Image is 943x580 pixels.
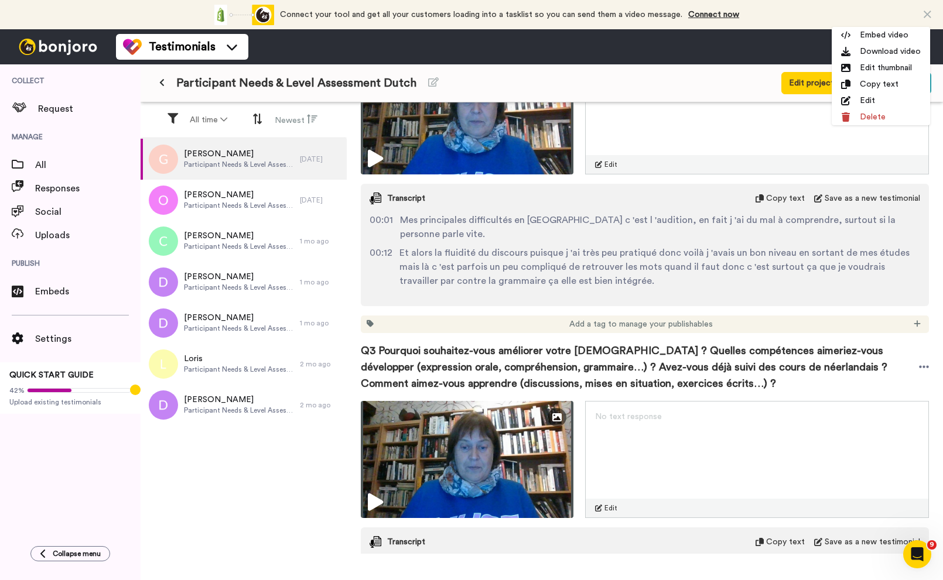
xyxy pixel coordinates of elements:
[268,109,324,131] button: Newest
[184,312,294,324] span: [PERSON_NAME]
[184,406,294,415] span: Participant Needs & Level Assessment Dutch
[38,102,141,116] span: Request
[141,385,347,425] a: [PERSON_NAME]Participant Needs & Level Assessment Dutch2 mo ago
[400,213,920,241] span: Mes principales difficultés en [GEOGRAPHIC_DATA] c 'est l 'audition, en fait j 'ai du mal à compr...
[604,503,617,513] span: Edit
[141,180,347,221] a: [PERSON_NAME]Participant Needs & Level Assessment Dutch[DATE]
[399,246,920,288] span: Et alors la fluidité du discours puisque j 'ai très peu pratiqué donc voilà j 'avais un bon nivea...
[184,160,294,169] span: Participant Needs & Level Assessment Dutch
[832,109,930,125] li: Delete
[149,349,178,379] img: l.png
[184,201,294,210] span: Participant Needs & Level Assessment Dutch
[35,158,141,172] span: All
[361,342,919,392] span: Q3 Pourquoi souhaitez-vous améliorer votre [DEMOGRAPHIC_DATA] ? Quelles compétences aimeriez-vous...
[370,193,381,204] img: transcript.svg
[149,390,178,420] img: d.png
[184,148,294,160] span: [PERSON_NAME]
[184,242,294,251] span: Participant Needs & Level Assessment Dutch
[35,332,141,346] span: Settings
[9,386,25,395] span: 42%
[300,236,341,246] div: 1 mo ago
[370,246,392,288] span: 00:12
[766,536,805,548] span: Copy text
[184,283,294,292] span: Participant Needs & Level Assessment Dutch
[149,145,178,174] img: g.png
[595,413,662,421] span: No text response
[766,193,805,204] span: Copy text
[130,385,141,395] div: Tooltip anchor
[832,76,930,92] li: Copy text
[210,5,274,25] div: animation
[149,226,178,256] img: c.png
[35,181,141,195] span: Responses
[370,213,393,241] span: 00:01
[825,193,920,204] span: Save as a new testimonial
[35,205,141,219] span: Social
[176,75,416,91] span: Participant Needs & Level Assessment Dutch
[14,39,102,55] img: bj-logo-header-white.svg
[604,160,617,169] span: Edit
[300,195,341,205] div: [DATE]
[781,72,842,94] button: Edit project
[184,230,294,242] span: [PERSON_NAME]
[300,155,341,164] div: [DATE]
[123,37,142,56] img: tm-color.svg
[832,60,930,76] li: Edit thumbnail
[141,344,347,385] a: LorisParticipant Needs & Level Assessment Dutch2 mo ago
[361,401,573,518] img: 6471d416-6676-446b-93eb-1c5756e49aa3-thumbnail_full-1759509608.jpg
[300,400,341,410] div: 2 mo ago
[387,536,425,548] span: Transcript
[832,27,930,43] li: Embed video
[280,11,682,19] span: Connect your tool and get all your customers loading into a tasklist so you can send them a video...
[825,536,920,548] span: Save as a new testimonial
[361,57,573,174] img: 2415e0e8-5229-4bf4-a157-ec2a15f6b0f4-thumbnail_full-1759509124.jpg
[9,371,94,379] span: QUICK START GUIDE
[149,39,216,55] span: Testimonials
[141,221,347,262] a: [PERSON_NAME]Participant Needs & Level Assessment Dutch1 mo ago
[688,11,739,19] a: Connect now
[569,318,713,330] span: Add a tag to manage your publishables
[149,308,178,338] img: d.png
[300,277,341,287] div: 1 mo ago
[141,303,347,344] a: [PERSON_NAME]Participant Needs & Level Assessment Dutch1 mo ago
[183,109,234,131] button: All time
[53,549,101,558] span: Collapse menu
[184,365,294,374] span: Participant Needs & Level Assessment Dutch
[370,536,381,548] img: transcript.svg
[300,318,341,328] div: 1 mo ago
[149,186,178,215] img: o.png
[9,397,131,407] span: Upload existing testimonials
[903,540,931,568] iframe: Intercom live chat
[927,540,937,550] span: 9
[141,262,347,303] a: [PERSON_NAME]Participant Needs & Level Assessment Dutch1 mo ago
[184,353,294,365] span: Loris
[184,189,294,201] span: [PERSON_NAME]
[141,139,347,180] a: [PERSON_NAME]Participant Needs & Level Assessment Dutch[DATE]
[35,284,141,298] span: Embeds
[832,43,930,60] li: Download video
[184,394,294,406] span: [PERSON_NAME]
[184,271,294,283] span: [PERSON_NAME]
[30,546,110,561] button: Collapse menu
[35,228,141,242] span: Uploads
[184,324,294,333] span: Participant Needs & Level Assessment Dutch
[387,193,425,204] span: Transcript
[832,92,930,109] li: Edit
[149,267,178,297] img: d.png
[300,359,341,369] div: 2 mo ago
